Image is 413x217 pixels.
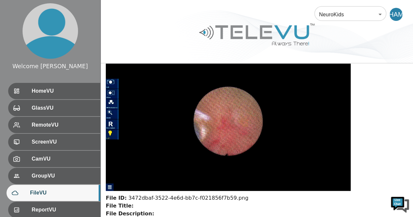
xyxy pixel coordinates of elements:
[8,134,100,150] div: ScreenVU
[12,62,88,70] div: Welcome [PERSON_NAME]
[7,185,100,201] div: FileVU
[8,117,100,133] div: RemoteVU
[32,138,95,146] span: ScreenVU
[8,89,106,101] div: 4:02 PM
[32,104,95,112] span: GlassVU
[314,5,386,23] div: NeuroKids
[23,3,78,59] img: profile.png
[8,100,100,116] div: GlassVU
[15,118,103,130] input: Enter your name
[390,194,410,214] img: Chat Widget
[15,108,103,115] div: May I have your name?
[107,3,123,19] div: Minimize live chat window
[7,34,17,43] div: Navigation go back
[32,172,95,180] span: GroupVU
[32,206,95,214] span: ReportVU
[8,151,100,167] div: CamVU
[106,203,134,209] strong: File Title:
[8,168,100,184] div: GroupVU
[84,133,103,141] div: Submit
[30,189,95,197] span: FileVU
[3,158,124,181] textarea: Enter details in the input field
[198,21,316,48] img: Logo
[106,194,351,202] div: 3472dbaf-3522-4e6d-bb7c-f021856f7b59.png
[389,8,403,21] div: HAM
[32,155,95,163] span: CamVU
[8,83,100,99] div: HomeVU
[13,91,102,99] span: Hello. I’m your TeleVU Virtual Concierge.
[44,30,119,39] div: iSee Bot
[106,195,127,201] strong: File ID:
[106,54,351,191] img: 3472dbaf-3522-4e6d-bb7c-f021856f7b59.png
[32,121,95,129] span: RemoteVU
[11,81,27,86] div: iSee Bot
[106,210,154,217] strong: File Description:
[32,87,95,95] span: HomeVU
[44,39,119,47] div: Let DELA Help you.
